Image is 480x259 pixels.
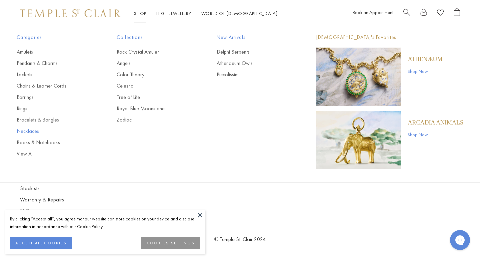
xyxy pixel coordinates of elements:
a: Rock Crystal Amulet [117,48,190,56]
div: By clicking “Accept all”, you agree that our website can store cookies on your device and disclos... [10,215,200,230]
span: Categories [17,33,90,42]
span: New Arrivals [217,33,290,42]
a: Angels [117,60,190,67]
a: Book an Appointment [353,9,393,15]
a: Pendants & Charms [17,60,90,67]
p: [DEMOGRAPHIC_DATA]'s Favorites [316,33,463,42]
a: Shop Now [408,68,442,75]
a: Shop Now [408,131,463,138]
a: Color Theory [117,71,190,78]
a: Bracelets & Bangles [17,116,90,124]
a: Tree of Life [117,94,190,101]
a: Amulets [17,48,90,56]
a: Stockists [20,185,97,192]
nav: Main navigation [134,9,278,18]
a: Search [403,8,410,19]
a: Delphi Serpents [217,48,290,56]
button: ACCEPT ALL COOKIES [10,237,72,249]
a: ARCADIA ANIMALS [408,119,463,126]
a: Zodiac [117,116,190,124]
a: Celestial [117,82,190,90]
a: FAQs [20,207,97,215]
a: Earrings [17,94,90,101]
a: World of [DEMOGRAPHIC_DATA]World of [DEMOGRAPHIC_DATA] [201,10,278,16]
a: ShopShop [134,10,146,16]
a: Open Shopping Bag [454,8,460,19]
a: © Temple St. Clair 2024 [214,236,266,243]
iframe: Gorgias live chat messenger [447,228,473,252]
a: Athenaeum Owls [217,60,290,67]
a: Necklaces [17,128,90,135]
img: Temple St. Clair [20,9,121,17]
a: Books & Notebooks [17,139,90,146]
a: View Wishlist [437,8,444,19]
button: COOKIES SETTINGS [141,237,200,249]
a: Royal Blue Moonstone [117,105,190,112]
a: Lockets [17,71,90,78]
span: Collections [117,33,190,42]
a: Rings [17,105,90,112]
a: High JewelleryHigh Jewellery [156,10,191,16]
a: Piccolissimi [217,71,290,78]
a: Chains & Leather Cords [17,82,90,90]
a: View All [17,150,90,157]
a: Warranty & Repairs [20,196,97,203]
a: Athenæum [408,56,442,63]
